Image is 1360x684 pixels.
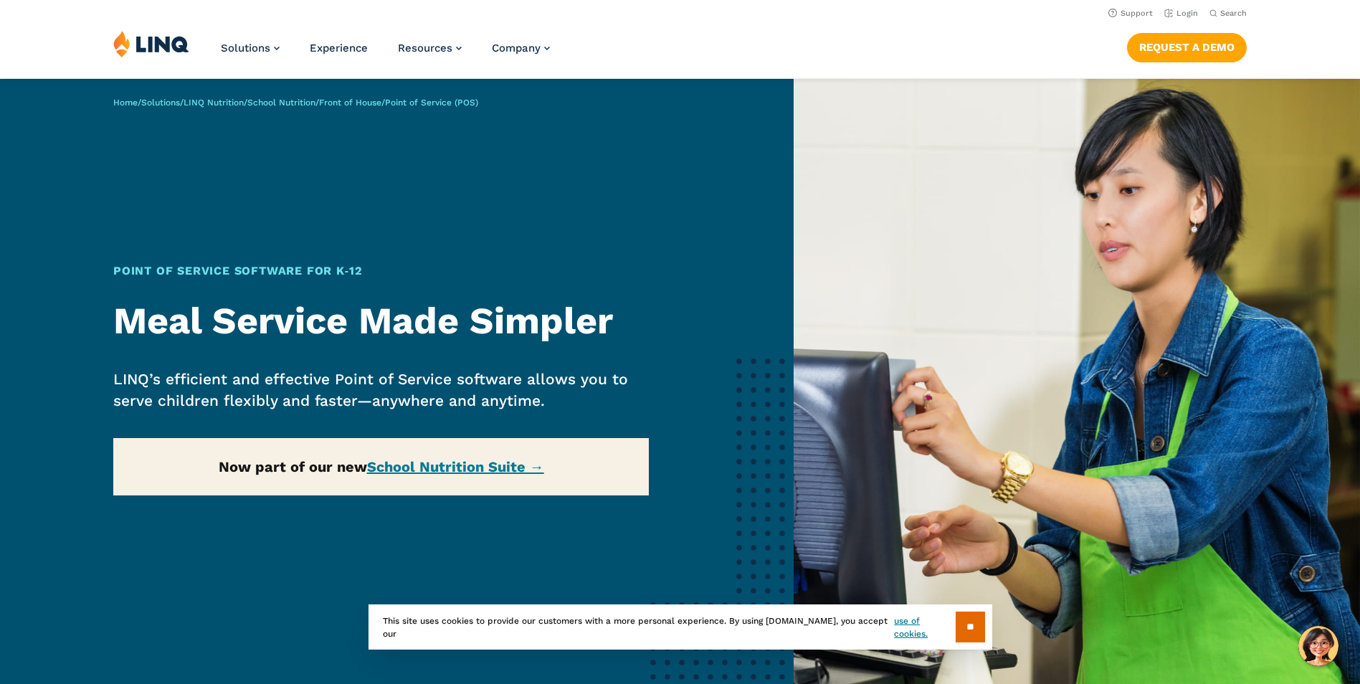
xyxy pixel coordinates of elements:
nav: Button Navigation [1127,30,1247,62]
div: This site uses cookies to provide our customers with a more personal experience. By using [DOMAIN... [368,604,992,650]
nav: Primary Navigation [221,30,550,77]
a: Resources [398,42,462,54]
span: Search [1220,9,1247,18]
strong: Meal Service Made Simpler [113,299,613,343]
a: use of cookies. [894,614,955,640]
a: LINQ Nutrition [184,98,244,108]
img: LINQ | K‑12 Software [113,30,189,57]
span: Resources [398,42,452,54]
a: Company [492,42,550,54]
a: Login [1164,9,1198,18]
span: Solutions [221,42,270,54]
a: Support [1108,9,1153,18]
strong: Now part of our new [219,458,544,475]
a: Solutions [221,42,280,54]
a: Request a Demo [1127,33,1247,62]
span: Point of Service (POS) [385,98,478,108]
button: Open Search Bar [1209,8,1247,19]
p: LINQ’s efficient and effective Point of Service software allows you to serve children flexibly an... [113,369,649,412]
a: School Nutrition Suite → [367,458,544,475]
span: / / / / / [113,98,478,108]
a: Solutions [141,98,180,108]
button: Hello, have a question? Let’s chat. [1298,626,1338,666]
h1: Point of Service Software for K‑12 [113,262,649,280]
span: Company [492,42,541,54]
a: Home [113,98,138,108]
a: Front of House [319,98,381,108]
a: Experience [310,42,368,54]
a: School Nutrition [247,98,315,108]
